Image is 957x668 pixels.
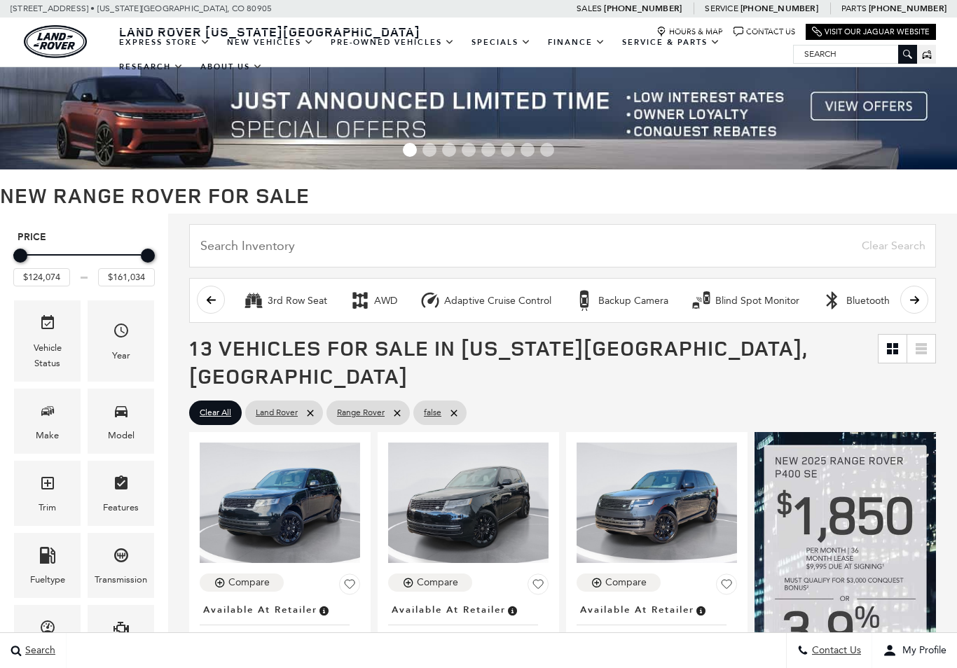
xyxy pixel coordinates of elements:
[111,23,429,40] a: Land Rover [US_STATE][GEOGRAPHIC_DATA]
[897,645,946,657] span: My Profile
[900,286,928,314] button: scroll right
[39,615,56,644] span: Mileage
[521,143,535,157] span: Go to slide 7
[814,286,897,315] button: BluetoothBluetooth
[605,576,647,589] div: Compare
[189,333,807,390] span: 13 Vehicles for Sale in [US_STATE][GEOGRAPHIC_DATA], [GEOGRAPHIC_DATA]
[200,404,231,422] span: Clear All
[219,30,322,55] a: New Vehicles
[528,573,549,600] button: Save Vehicle
[656,27,723,37] a: Hours & Map
[577,600,737,659] a: Available at RetailerNew 2025Range Rover SE
[403,143,417,157] span: Go to slide 1
[463,30,539,55] a: Specials
[88,533,154,598] div: TransmissionTransmission
[317,602,330,618] span: Vehicle is in stock and ready for immediate delivery. Due to demand, availability is subject to c...
[113,399,130,428] span: Model
[39,471,56,500] span: Trim
[392,602,506,618] span: Available at Retailer
[243,290,264,311] div: 3rd Row Seat
[462,143,476,157] span: Go to slide 4
[420,290,441,311] div: Adaptive Cruise Control
[614,30,729,55] a: Service & Parts
[25,340,70,371] div: Vehicle Status
[22,645,55,657] span: Search
[235,286,335,315] button: 3rd Row Seat3rd Row Seat
[342,286,405,315] button: AWDAWD
[13,244,155,286] div: Price
[11,4,272,13] a: [STREET_ADDRESS] • [US_STATE][GEOGRAPHIC_DATA], CO 80905
[119,23,420,40] span: Land Rover [US_STATE][GEOGRAPHIC_DATA]
[794,46,916,62] input: Search
[741,3,818,14] a: [PHONE_NUMBER]
[481,143,495,157] span: Go to slide 5
[580,602,694,618] span: Available at Retailer
[189,224,936,267] input: Search Inventory
[577,443,737,563] img: 2025 LAND ROVER Range Rover SE
[691,290,712,311] div: Blind Spot Monitor
[683,286,807,315] button: Blind Spot MonitorBlind Spot Monitor
[577,573,661,592] button: Compare Vehicle
[424,404,441,422] span: false
[111,55,192,79] a: Research
[113,319,130,347] span: Year
[716,573,737,600] button: Save Vehicle
[444,295,551,307] div: Adaptive Cruise Control
[422,143,436,157] span: Go to slide 2
[112,348,130,363] div: Year
[36,428,59,443] div: Make
[113,543,130,572] span: Transmission
[113,615,130,644] span: Engine
[539,30,614,55] a: Finance
[141,249,155,263] div: Maximum Price
[337,404,385,422] span: Range Rover
[13,249,27,263] div: Minimum Price
[13,268,70,286] input: Minimum
[822,290,843,311] div: Bluetooth
[95,572,147,587] div: Transmission
[113,471,130,500] span: Features
[350,290,371,311] div: AWD
[577,4,602,13] span: Sales
[574,290,595,311] div: Backup Camera
[197,286,225,314] button: scroll left
[98,268,155,286] input: Maximum
[39,500,56,515] div: Trim
[388,573,472,592] button: Compare Vehicle
[203,602,317,618] span: Available at Retailer
[442,143,456,157] span: Go to slide 3
[388,600,549,659] a: Available at RetailerNew 2025Range Rover SE
[715,295,799,307] div: Blind Spot Monitor
[598,295,668,307] div: Backup Camera
[734,27,795,37] a: Contact Us
[256,404,298,422] span: Land Rover
[111,30,793,79] nav: Main Navigation
[808,645,861,657] span: Contact Us
[566,286,676,315] button: Backup CameraBackup Camera
[88,300,154,381] div: YearYear
[705,4,738,13] span: Service
[200,573,284,592] button: Compare Vehicle
[30,572,65,587] div: Fueltype
[322,30,463,55] a: Pre-Owned Vehicles
[869,3,946,14] a: [PHONE_NUMBER]
[14,533,81,598] div: FueltypeFueltype
[694,602,707,618] span: Vehicle is in stock and ready for immediate delivery. Due to demand, availability is subject to c...
[14,300,81,381] div: VehicleVehicle Status
[200,600,360,659] a: Available at RetailerNew 2025Range Rover SE
[228,576,270,589] div: Compare
[200,443,360,563] img: 2025 LAND ROVER Range Rover SE
[108,428,135,443] div: Model
[111,30,219,55] a: EXPRESS STORE
[39,399,56,428] span: Make
[103,500,139,515] div: Features
[24,25,87,58] img: Land Rover
[88,389,154,454] div: ModelModel
[412,286,559,315] button: Adaptive Cruise ControlAdaptive Cruise Control
[268,295,327,307] div: 3rd Row Seat
[18,231,151,244] h5: Price
[39,543,56,572] span: Fueltype
[24,25,87,58] a: land-rover
[39,311,56,340] span: Vehicle
[88,461,154,526] div: FeaturesFeatures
